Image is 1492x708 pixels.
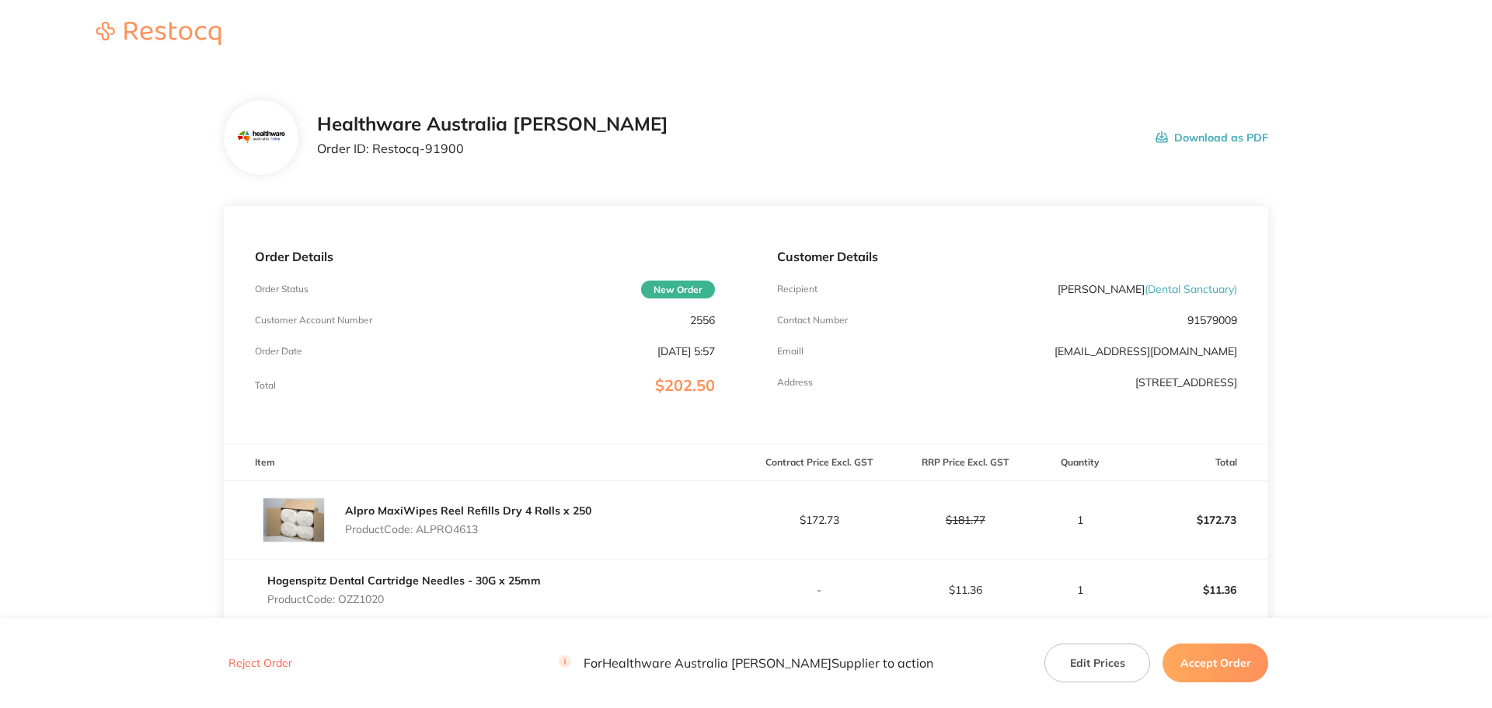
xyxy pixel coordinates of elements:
span: $202.50 [655,375,715,395]
p: 2556 [690,314,715,326]
p: Address [777,377,813,388]
button: Download as PDF [1156,113,1268,162]
a: Alpro MaxiWipes Reel Refills Dry 4 Rolls x 250 [345,504,591,518]
p: $172.73 [1123,501,1267,539]
p: Order Date [255,346,302,357]
img: Mjc2MnhocQ [235,113,286,163]
p: Contact Number [777,315,848,326]
p: Product Code: ALPRO4613 [345,523,591,535]
span: New Order [641,281,715,298]
p: Order Details [255,249,715,263]
th: Item [224,445,746,481]
img: M2gwY3Iwag [255,481,333,559]
p: Recipient [777,284,817,295]
p: Customer Account Number [255,315,372,326]
p: $181.77 [893,514,1037,526]
p: 1 [1039,514,1121,526]
p: [PERSON_NAME] [1058,283,1237,295]
p: Product Code: OZZ1020 [267,593,541,605]
p: Order ID: Restocq- 91900 [317,141,668,155]
p: Total [255,380,276,391]
p: Emaill [777,346,804,357]
p: For Healthware Australia [PERSON_NAME] Supplier to action [559,656,933,671]
p: Order Status [255,284,309,295]
a: Restocq logo [81,22,236,47]
p: Customer Details [777,249,1237,263]
button: Accept Order [1163,643,1268,682]
th: Contract Price Excl. GST [746,445,892,481]
p: 1 [1039,584,1121,596]
p: [DATE] 5:57 [657,345,715,357]
h2: Healthware Australia [PERSON_NAME] [317,113,668,135]
p: $172.73 [747,514,891,526]
button: Edit Prices [1044,643,1150,682]
th: Quantity [1038,445,1122,481]
img: Restocq logo [81,22,236,45]
p: 91579009 [1187,314,1237,326]
p: [STREET_ADDRESS] [1135,376,1237,389]
a: Hogenspitz Dental Cartridge Needles - 30G x 25mm [267,574,541,588]
span: ( Dental Sanctuary ) [1145,282,1237,296]
a: [EMAIL_ADDRESS][DOMAIN_NAME] [1055,344,1237,358]
th: RRP Price Excl. GST [892,445,1038,481]
p: - [747,584,891,596]
p: $11.36 [893,584,1037,596]
button: Reject Order [224,657,297,671]
th: Total [1122,445,1268,481]
p: $11.36 [1123,571,1267,609]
